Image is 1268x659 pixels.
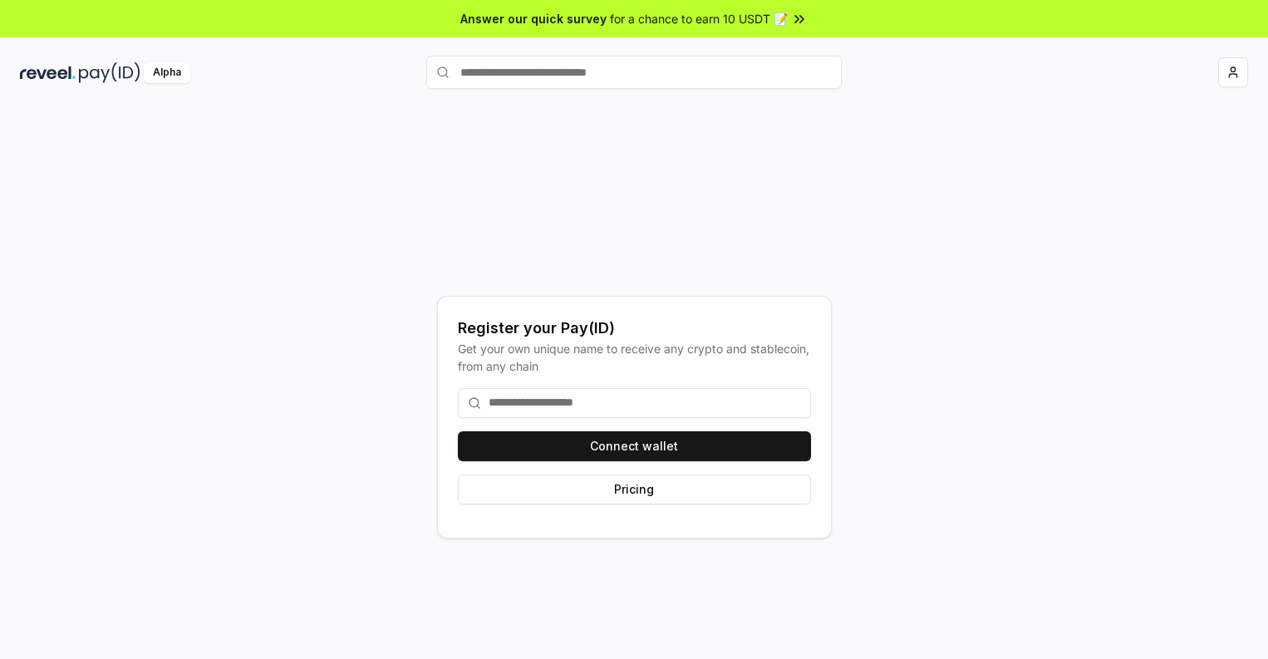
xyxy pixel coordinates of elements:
div: Register your Pay(ID) [458,317,811,340]
img: reveel_dark [20,62,76,83]
button: Connect wallet [458,431,811,461]
span: for a chance to earn 10 USDT 📝 [610,10,788,27]
span: Answer our quick survey [460,10,607,27]
img: pay_id [79,62,140,83]
div: Alpha [144,62,190,83]
button: Pricing [458,475,811,504]
div: Get your own unique name to receive any crypto and stablecoin, from any chain [458,340,811,375]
